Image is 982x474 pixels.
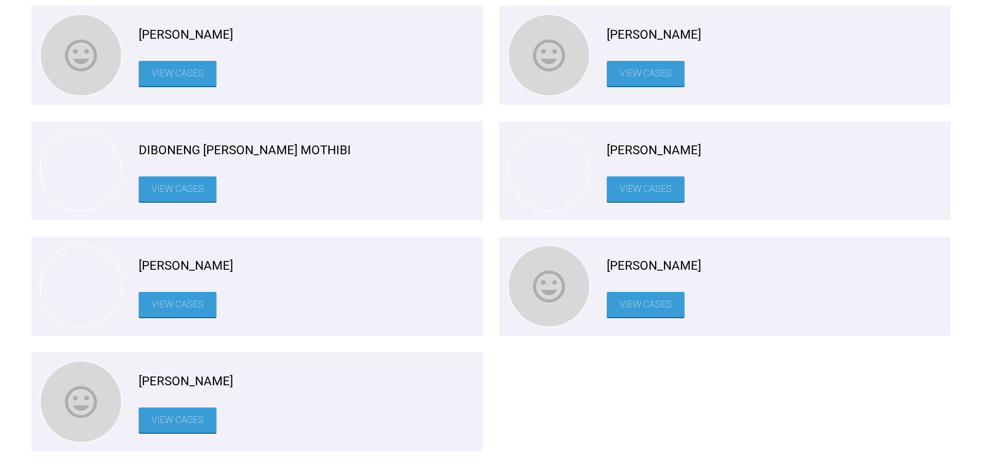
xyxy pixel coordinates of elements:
span: [PERSON_NAME] [139,371,233,391]
span: [PERSON_NAME] [607,256,701,275]
img: Nicola Bone [509,246,589,326]
span: [PERSON_NAME] [139,256,233,275]
span: [PERSON_NAME] [139,25,233,44]
img: Rune Henriksen Bones [509,15,589,95]
img: Mari Bones [41,15,121,95]
span: [PERSON_NAME] [607,140,701,160]
a: View Cases [607,61,685,86]
span: [PERSON_NAME] [607,25,701,44]
img: Carmela Bonelli [509,130,589,211]
a: View Cases [139,407,217,433]
a: View Cases [139,176,217,202]
a: View Cases [607,176,685,202]
img: Lorenzo Carbone [41,246,121,326]
img: Alex Aubone [41,362,121,442]
a: View Cases [607,292,685,317]
a: View Cases [139,292,217,317]
a: View Cases [139,61,217,86]
span: DIBONENG [PERSON_NAME] MOTHIBI [139,140,351,160]
img: DIBONENG BONNIE MOTHIBI [41,130,121,211]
